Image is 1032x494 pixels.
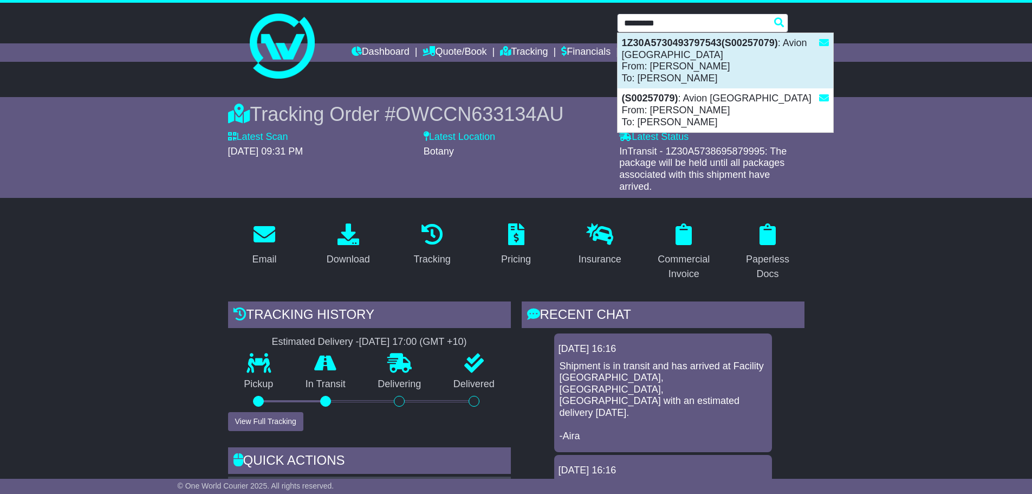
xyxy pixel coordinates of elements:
[424,131,495,143] label: Latest Location
[572,220,628,271] a: Insurance
[352,43,410,62] a: Dashboard
[228,412,303,431] button: View Full Tracking
[252,252,276,267] div: Email
[178,482,334,490] span: © One World Courier 2025. All rights reserved.
[413,252,450,267] div: Tracking
[228,378,290,390] p: Pickup
[522,301,804,331] div: RECENT CHAT
[228,301,511,331] div: Tracking history
[320,220,377,271] a: Download
[622,37,778,48] strong: 1Z30A5730493797543(S00257079)
[362,378,438,390] p: Delivering
[618,33,833,88] div: : Avion [GEOGRAPHIC_DATA] From: [PERSON_NAME] To: [PERSON_NAME]
[501,252,531,267] div: Pricing
[424,146,454,157] span: Botany
[423,43,486,62] a: Quote/Book
[560,361,767,442] p: Shipment is in transit and has arrived at Facility [GEOGRAPHIC_DATA], [GEOGRAPHIC_DATA], [GEOGRAP...
[437,378,511,390] p: Delivered
[228,131,288,143] label: Latest Scan
[622,93,678,104] strong: (S00257079)
[619,146,787,192] span: InTransit - 1Z30A5738695879995: The package will be held until all packages associated with this ...
[245,220,283,271] a: Email
[559,465,768,477] div: [DATE] 16:16
[359,336,467,348] div: [DATE] 17:00 (GMT +10)
[500,43,548,62] a: Tracking
[561,43,611,62] a: Financials
[619,131,689,143] label: Latest Status
[228,146,303,157] span: [DATE] 09:31 PM
[406,220,457,271] a: Tracking
[289,378,362,390] p: In Transit
[228,336,511,348] div: Estimated Delivery -
[579,252,621,267] div: Insurance
[228,447,511,477] div: Quick Actions
[738,252,797,281] div: Paperless Docs
[654,252,713,281] div: Commercial Invoice
[647,220,721,285] a: Commercial Invoice
[327,252,370,267] div: Download
[395,103,563,125] span: OWCCN633134AU
[731,220,804,285] a: Paperless Docs
[494,220,538,271] a: Pricing
[559,343,768,355] div: [DATE] 16:16
[228,102,804,126] div: Tracking Order #
[618,88,833,132] div: : Avion [GEOGRAPHIC_DATA] From: [PERSON_NAME] To: [PERSON_NAME]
